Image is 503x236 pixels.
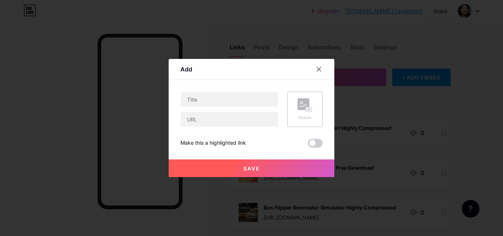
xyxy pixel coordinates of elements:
[169,159,334,177] button: Save
[181,112,278,127] input: URL
[298,115,312,120] div: Picture
[180,65,192,74] div: Add
[180,139,246,148] div: Make this a highlighted link
[243,165,260,172] span: Save
[181,92,278,107] input: Title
